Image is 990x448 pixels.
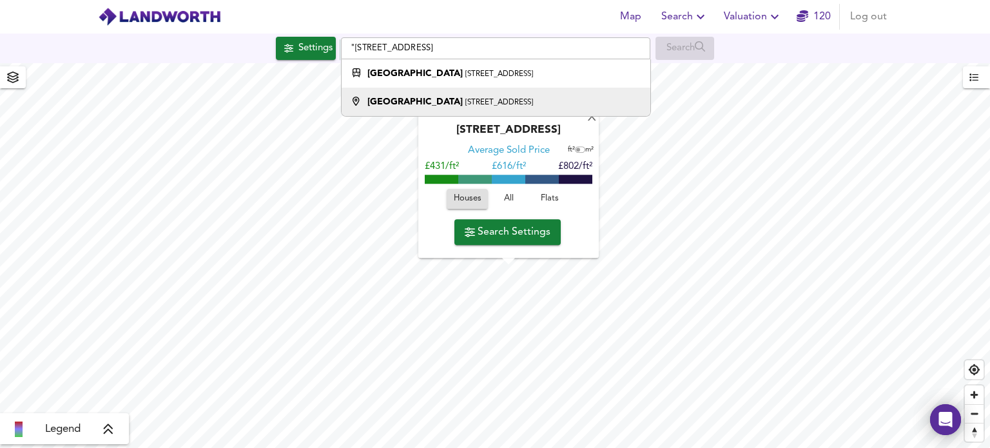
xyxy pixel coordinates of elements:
[965,405,984,423] span: Zoom out
[793,4,834,30] button: 120
[930,404,961,435] div: Open Intercom Messenger
[719,4,788,30] button: Valuation
[661,8,708,26] span: Search
[587,112,597,124] div: X
[447,190,488,209] button: Houses
[558,162,592,172] span: £802/ft²
[965,385,984,404] button: Zoom in
[585,147,594,154] span: m²
[276,37,336,60] button: Settings
[45,422,81,437] span: Legend
[656,4,713,30] button: Search
[488,190,529,209] button: All
[367,97,463,106] strong: [GEOGRAPHIC_DATA]
[468,145,550,158] div: Average Sold Price
[454,219,561,245] button: Search Settings
[850,8,887,26] span: Log out
[298,40,333,57] div: Settings
[965,360,984,379] button: Find my location
[965,404,984,423] button: Zoom out
[453,192,481,207] span: Houses
[568,147,575,154] span: ft²
[845,4,892,30] button: Log out
[465,99,533,106] small: [STREET_ADDRESS]
[615,8,646,26] span: Map
[98,7,221,26] img: logo
[425,162,459,172] span: £431/ft²
[532,192,567,207] span: Flats
[529,190,570,209] button: Flats
[965,423,984,442] button: Reset bearing to north
[724,8,782,26] span: Valuation
[797,8,831,26] a: 120
[492,162,526,172] span: £ 616/ft²
[367,69,463,78] strong: [GEOGRAPHIC_DATA]
[465,223,550,241] span: Search Settings
[655,37,714,60] div: Enable a Source before running a Search
[465,70,533,78] small: [STREET_ADDRESS]
[491,192,526,207] span: All
[425,124,592,145] div: [STREET_ADDRESS]
[341,37,650,59] input: Enter a location...
[610,4,651,30] button: Map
